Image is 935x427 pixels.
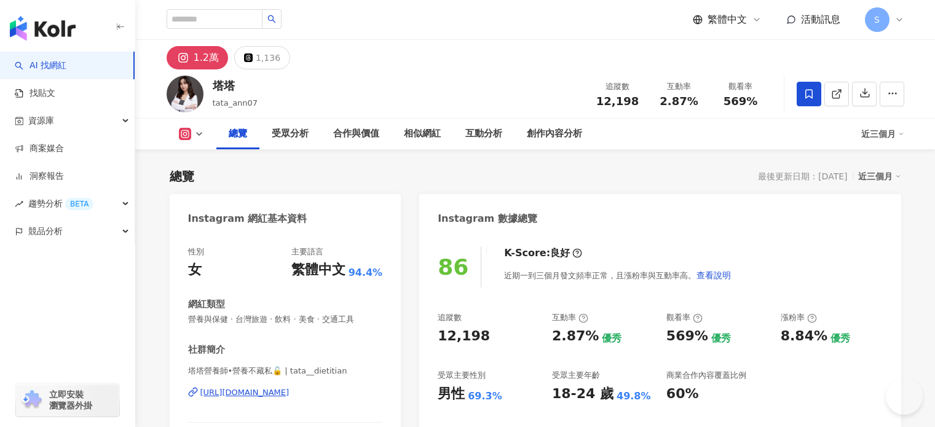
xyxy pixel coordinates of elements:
[170,168,194,185] div: 總覽
[594,80,641,93] div: 追蹤數
[438,212,537,225] div: Instagram 數據總覽
[552,312,588,323] div: 互動率
[333,127,379,141] div: 合作與價值
[861,124,904,144] div: 近三個月
[349,266,383,280] span: 94.4%
[167,46,228,69] button: 1.2萬
[188,298,225,311] div: 網紅類型
[438,254,468,280] div: 86
[15,170,64,182] a: 洞察報告
[781,312,817,323] div: 漲粉率
[65,198,93,210] div: BETA
[504,246,582,260] div: K-Score :
[708,13,747,26] span: 繁體中文
[858,168,901,184] div: 近三個月
[504,263,732,288] div: 近期一到三個月發文頻率正常，且漲粉率與互動率高。
[617,390,651,403] div: 49.8%
[550,246,570,260] div: 良好
[696,270,731,280] span: 查看說明
[20,390,44,410] img: chrome extension
[830,332,850,345] div: 優秀
[200,387,290,398] div: [URL][DOMAIN_NAME]
[188,343,225,356] div: 社群簡介
[874,13,880,26] span: S
[552,385,613,404] div: 18-24 歲
[438,370,486,381] div: 受眾主要性別
[291,246,323,257] div: 主要語言
[256,49,280,66] div: 1,136
[724,95,758,108] span: 569%
[16,383,119,417] a: chrome extension立即安裝 瀏覽器外掛
[666,312,703,323] div: 觀看率
[188,387,383,398] a: [URL][DOMAIN_NAME]
[28,107,54,135] span: 資源庫
[552,370,600,381] div: 受眾主要年齡
[272,127,309,141] div: 受眾分析
[15,60,66,72] a: searchAI 找網紅
[188,246,204,257] div: 性別
[711,332,731,345] div: 優秀
[267,15,276,23] span: search
[213,78,258,93] div: 塔塔
[188,261,202,280] div: 女
[468,390,502,403] div: 69.3%
[438,312,462,323] div: 追蹤數
[781,327,827,346] div: 8.84%
[10,16,76,41] img: logo
[656,80,703,93] div: 互動率
[213,98,258,108] span: tata_ann07
[229,127,247,141] div: 總覽
[234,46,290,69] button: 1,136
[552,327,599,346] div: 2.87%
[666,327,708,346] div: 569%
[438,327,490,346] div: 12,198
[758,171,847,181] div: 最後更新日期：[DATE]
[28,190,93,217] span: 趨勢分析
[660,95,698,108] span: 2.87%
[465,127,502,141] div: 互動分析
[527,127,582,141] div: 創作內容分析
[15,200,23,208] span: rise
[15,87,55,100] a: 找貼文
[188,366,383,377] span: 塔塔營養師•營養不藏私🔓 | tata__dietitian
[666,370,746,381] div: 商業合作內容覆蓋比例
[886,378,923,415] iframe: Help Scout Beacon - Open
[167,76,203,112] img: KOL Avatar
[291,261,345,280] div: 繁體中文
[596,95,639,108] span: 12,198
[438,385,465,404] div: 男性
[188,212,307,225] div: Instagram 網紅基本資料
[194,49,219,66] div: 1.2萬
[602,332,621,345] div: 優秀
[15,143,64,155] a: 商案媒合
[666,385,699,404] div: 60%
[801,14,840,25] span: 活動訊息
[696,263,732,288] button: 查看說明
[28,217,63,245] span: 競品分析
[717,80,764,93] div: 觀看率
[404,127,441,141] div: 相似網紅
[188,314,383,325] span: 營養與保健 · 台灣旅遊 · 飲料 · 美食 · 交通工具
[49,389,92,411] span: 立即安裝 瀏覽器外掛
